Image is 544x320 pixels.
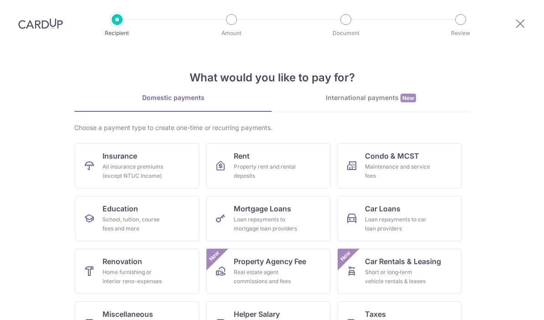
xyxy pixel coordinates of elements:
[206,143,330,189] a: RentProperty rent and rental deposits
[427,29,494,38] p: Review
[272,93,470,103] div: International payments
[74,123,470,132] div: Choose a payment type to create one-time or recurring payments.
[234,309,280,320] span: Helper Salary
[103,150,137,161] span: Insurance
[234,150,250,161] span: Rent
[338,249,462,294] a: Car Rentals & LeasingShort or long‑term vehicle rentals & leasesNew
[103,309,153,320] span: Miscellaneous
[234,203,291,214] span: Mortgage Loans
[207,249,222,264] span: New
[365,150,419,161] span: Condo & MCST
[74,93,272,102] div: Domestic payments
[75,196,199,241] a: EducationSchool, tuition, course fees and more
[365,215,431,233] div: Loan repayments to car loan providers
[75,143,199,189] a: InsuranceAll insurance premiums (except NTUC Income)
[400,94,416,102] span: New
[338,143,462,189] a: Condo & MCSTMaintenance and service fees
[312,29,380,38] p: Document
[206,249,330,294] a: Property Agency FeeReal estate agent commissions and feesNew
[365,162,431,180] div: Maintenance and service fees
[103,215,168,233] div: School, tuition, course fees and more
[198,29,265,38] p: Amount
[83,29,151,38] p: Recipient
[365,309,386,320] span: Taxes
[18,18,63,29] img: CardUp
[365,268,431,286] div: Short or long‑term vehicle rentals & leases
[234,268,299,286] div: Real estate agent commissions and fees
[103,256,142,267] span: Renovation
[103,268,168,286] div: Home furnishing or interior reno-expenses
[234,215,299,233] div: Loan repayments to mortgage loan providers
[365,203,400,214] span: Car Loans
[338,196,462,241] a: Car LoansLoan repayments to car loan providers
[75,249,199,294] a: RenovationHome furnishing or interior reno-expenses
[234,162,299,180] div: Property rent and rental deposits
[338,249,353,264] span: New
[103,203,138,214] span: Education
[206,196,330,241] a: Mortgage LoansLoan repayments to mortgage loan providers
[365,256,441,267] span: Car Rentals & Leasing
[74,70,470,86] h4: What would you like to pay for?
[103,162,168,180] div: All insurance premiums (except NTUC Income)
[234,256,306,267] span: Property Agency Fee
